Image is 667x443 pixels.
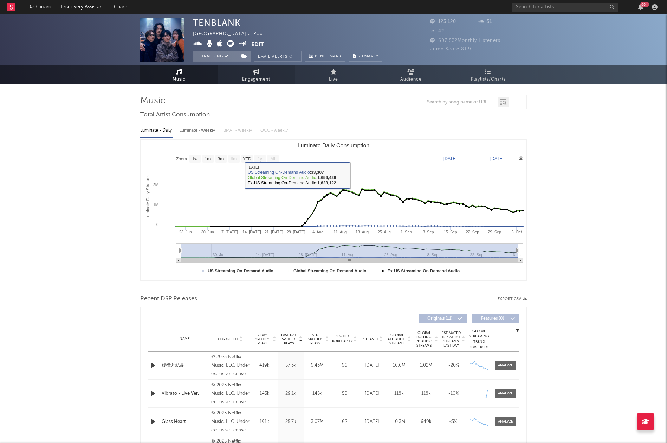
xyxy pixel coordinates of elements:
span: Global ATD Audio Streams [387,333,407,346]
button: Features(0) [472,314,519,323]
text: 1. Sep [401,230,412,234]
div: [DATE] [360,362,384,369]
text: 21. [DATE] [265,230,283,234]
text: 7. [DATE] [221,230,238,234]
text: [DATE] [443,156,457,161]
div: Global Streaming Trend (Last 60D) [468,329,490,350]
span: Live [329,75,338,84]
div: © 2025 Netflix Music, LLC. Under exclusive license to Warner Music Japan Inc. Glass Heart ™/© Net... [211,353,250,378]
div: 66 [332,362,357,369]
div: 6.43M [306,362,329,369]
div: 145k [253,390,276,397]
span: ATD Spotify Plays [306,333,324,346]
text: 3m [218,157,224,162]
text: Zoom [176,157,187,162]
a: Music [140,65,218,84]
span: Estimated % Playlist Streams Last Day [441,331,461,348]
div: 99 + [640,2,649,7]
a: Audience [372,65,449,84]
span: Features ( 0 ) [477,317,509,321]
text: 30. Jun [201,230,214,234]
div: 25.7k [279,418,302,425]
em: Off [289,55,298,59]
div: [GEOGRAPHIC_DATA] | J-Pop [193,30,271,38]
div: 419k [253,362,276,369]
span: Released [362,337,378,341]
text: 28. [DATE] [286,230,305,234]
a: Playlists/Charts [449,65,527,84]
text: Ex-US Streaming On-Demand Audio [388,268,460,273]
input: Search for artists [512,3,618,12]
span: 123,120 [430,19,456,24]
span: 51 [479,19,492,24]
text: 11. Aug [333,230,347,234]
div: [DATE] [360,418,384,425]
button: Email AlertsOff [254,51,302,62]
div: <5% [441,418,465,425]
text: 23. Jun [179,230,192,234]
a: 旋律と結晶 [162,362,208,369]
div: 3.07M [306,418,329,425]
div: [DATE] [360,390,384,397]
span: 7 Day Spotify Plays [253,333,272,346]
div: 57.3k [279,362,302,369]
text: 1m [205,157,211,162]
div: 29.1k [279,390,302,397]
text: 18. Aug [356,230,369,234]
div: Luminate - Daily [140,125,173,137]
text: 2M [153,183,158,187]
text: 1M [153,203,158,207]
span: Music [173,75,186,84]
span: Total Artist Consumption [140,111,210,119]
div: 1.02M [414,362,438,369]
text: 8. Sep [423,230,434,234]
text: 4. Aug [312,230,323,234]
input: Search by song name or URL [423,100,498,105]
text: Global Streaming On-Demand Audio [293,268,367,273]
a: Benchmark [305,51,345,62]
span: Global Rolling 7D Audio Streams [414,331,434,348]
span: Originals ( 11 ) [424,317,456,321]
div: ~ 10 % [441,390,465,397]
a: Glass Heart [162,418,208,425]
a: Engagement [218,65,295,84]
div: 10.3M [387,418,411,425]
text: Luminate Daily Streams [145,175,150,219]
text: US Streaming On-Demand Audio [208,268,273,273]
span: Engagement [242,75,270,84]
a: Live [295,65,372,84]
span: Spotify Popularity [332,334,353,344]
div: 649k [414,418,438,425]
a: Vibrato - Live Ver. [162,390,208,397]
text: All [270,157,275,162]
text: 6. Oct [511,230,522,234]
span: Copyright [218,337,238,341]
text: YTD [243,157,251,162]
text: 6. … [513,253,521,257]
text: → [478,156,483,161]
text: [DATE] [490,156,504,161]
div: 62 [332,418,357,425]
text: 29. Sep [488,230,501,234]
button: 99+ [638,4,643,10]
text: 1y [258,157,262,162]
text: 15. Sep [444,230,457,234]
button: Tracking [193,51,237,62]
button: Summary [349,51,382,62]
div: 16.6M [387,362,411,369]
text: 14. [DATE] [242,230,261,234]
span: Recent DSP Releases [140,295,197,303]
button: Edit [251,40,264,49]
div: 118k [414,390,438,397]
span: Benchmark [315,52,342,61]
span: Audience [400,75,422,84]
div: 145k [306,390,329,397]
button: Originals(11) [419,314,467,323]
span: Summary [358,55,378,58]
span: Last Day Spotify Plays [279,333,298,346]
div: 118k [387,390,411,397]
button: Export CSV [498,297,527,301]
text: 1w [192,157,198,162]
